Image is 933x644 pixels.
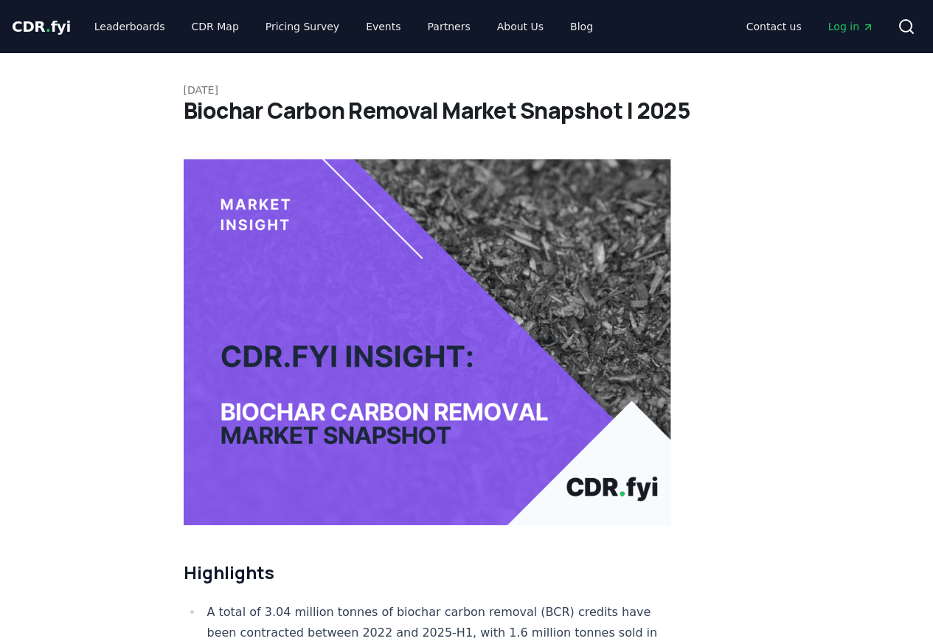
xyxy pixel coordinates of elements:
[83,13,605,40] nav: Main
[12,16,71,37] a: CDR.fyi
[558,13,605,40] a: Blog
[12,18,71,35] span: CDR fyi
[735,13,886,40] nav: Main
[83,13,177,40] a: Leaderboards
[180,13,251,40] a: CDR Map
[354,13,412,40] a: Events
[184,159,672,525] img: blog post image
[254,13,351,40] a: Pricing Survey
[184,97,750,124] h1: Biochar Carbon Removal Market Snapshot | 2025
[184,83,750,97] p: [DATE]
[416,13,482,40] a: Partners
[828,19,874,34] span: Log in
[735,13,814,40] a: Contact us
[184,561,672,584] h2: Highlights
[816,13,886,40] a: Log in
[46,18,51,35] span: .
[485,13,555,40] a: About Us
